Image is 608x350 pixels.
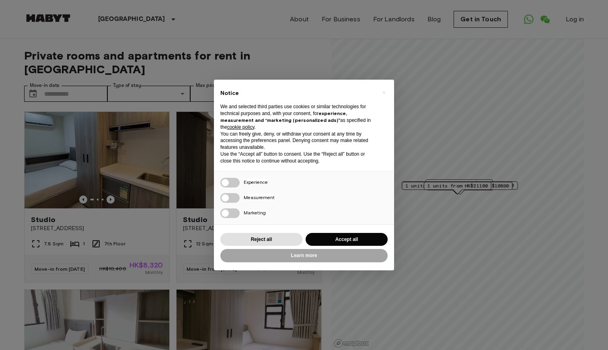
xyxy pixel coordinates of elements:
button: Accept all [306,233,388,246]
h2: Notice [220,89,375,97]
strong: experience, measurement and “marketing (personalized ads)” [220,110,347,123]
span: Experience [244,179,268,185]
span: Measurement [244,194,275,200]
p: We and selected third parties use cookies or similar technologies for technical purposes and, wit... [220,103,375,130]
span: Marketing [244,210,266,216]
button: Reject all [220,233,302,246]
button: Close this notice [377,86,390,99]
a: cookie policy [227,124,255,130]
button: Learn more [220,249,388,262]
p: Use the “Accept all” button to consent. Use the “Reject all” button or close this notice to conti... [220,151,375,165]
span: × [382,88,385,97]
p: You can freely give, deny, or withdraw your consent at any time by accessing the preferences pane... [220,131,375,151]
